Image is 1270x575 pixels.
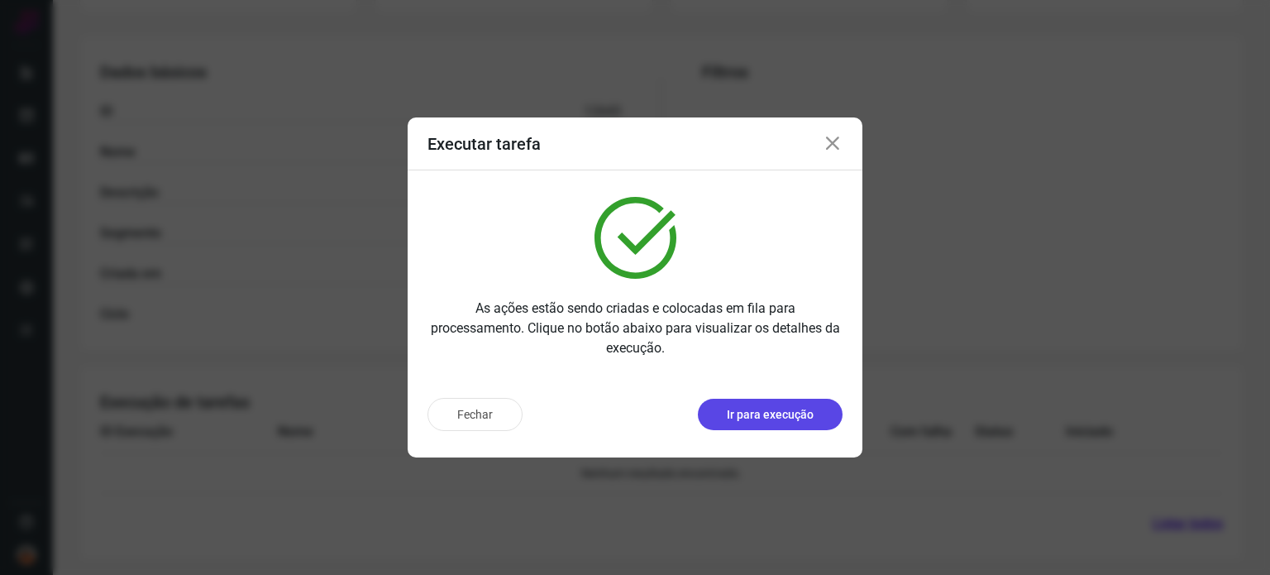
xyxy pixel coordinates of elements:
button: Ir para execução [698,399,843,430]
h3: Executar tarefa [427,134,541,154]
p: As ações estão sendo criadas e colocadas em fila para processamento. Clique no botão abaixo para ... [427,299,843,358]
img: verified.svg [594,197,676,279]
p: Ir para execução [727,406,814,424]
button: Fechar [427,398,523,431]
